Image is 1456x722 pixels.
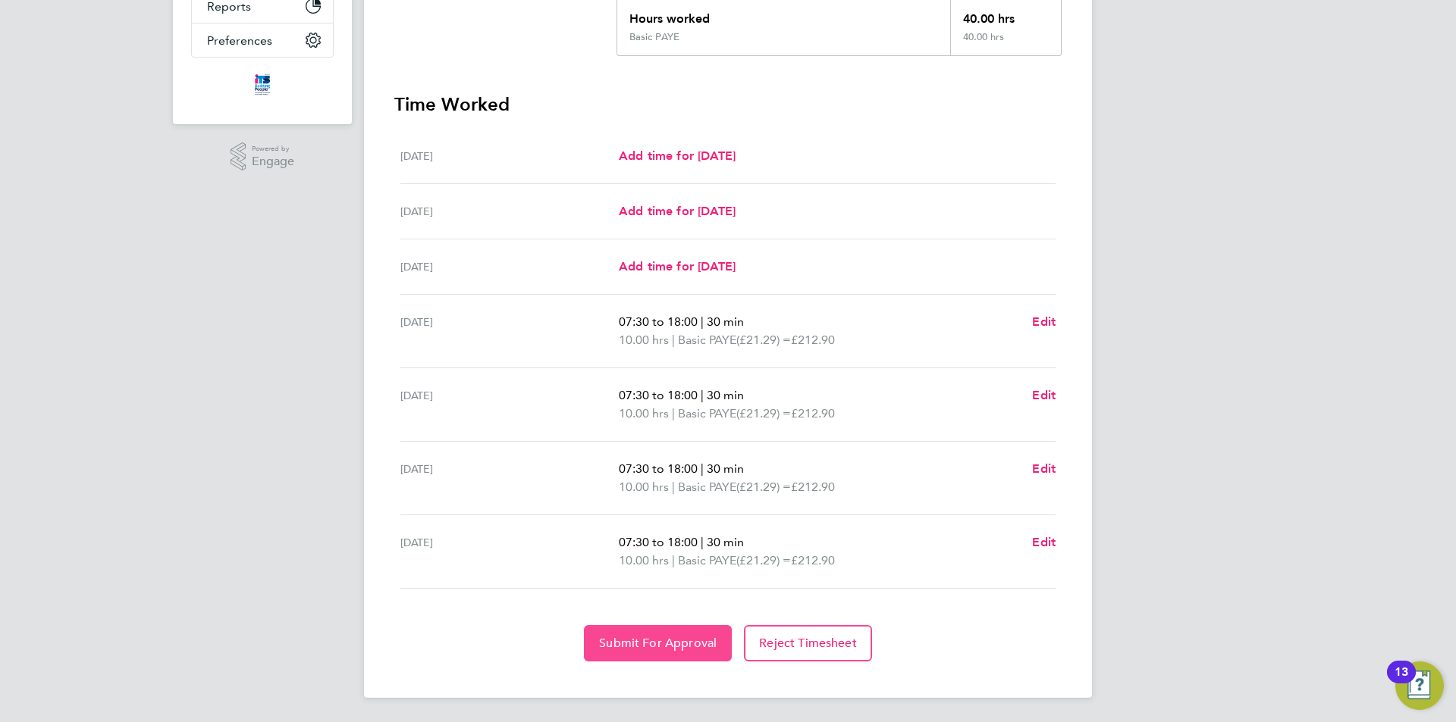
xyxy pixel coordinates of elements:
[791,406,835,420] span: £212.90
[394,92,1062,117] h3: Time Worked
[619,259,736,273] span: Add time for [DATE]
[672,480,675,494] span: |
[400,202,619,220] div: [DATE]
[619,388,698,402] span: 07:30 to 18:00
[791,480,835,494] span: £212.90
[707,535,744,549] span: 30 min
[400,258,619,276] div: [DATE]
[619,553,669,567] span: 10.00 hrs
[619,314,698,329] span: 07:30 to 18:00
[1032,535,1056,549] span: Edit
[672,406,675,420] span: |
[701,535,704,549] span: |
[619,258,736,276] a: Add time for [DATE]
[1032,461,1056,476] span: Edit
[400,533,619,570] div: [DATE]
[192,23,333,57] button: Preferences
[707,461,744,476] span: 30 min
[1395,661,1444,710] button: Open Resource Center, 13 new notifications
[619,148,736,163] span: Add time for [DATE]
[736,480,791,494] span: (£21.29) =
[678,331,736,349] span: Basic PAYE
[252,142,294,155] span: Powered by
[1032,388,1056,402] span: Edit
[1032,313,1056,331] a: Edit
[252,155,294,168] span: Engage
[759,636,857,651] span: Reject Timesheet
[619,202,736,220] a: Add time for [DATE]
[619,406,669,420] span: 10.00 hrs
[400,313,619,349] div: [DATE]
[736,553,791,567] span: (£21.29) =
[1032,460,1056,478] a: Edit
[252,73,273,97] img: itsconstruction-logo-retina.png
[791,333,835,347] span: £212.90
[584,625,732,661] button: Submit For Approval
[400,147,619,165] div: [DATE]
[400,460,619,496] div: [DATE]
[619,480,669,494] span: 10.00 hrs
[619,204,736,218] span: Add time for [DATE]
[619,461,698,476] span: 07:30 to 18:00
[707,314,744,329] span: 30 min
[701,314,704,329] span: |
[629,31,679,43] div: Basic PAYE
[707,388,744,402] span: 30 min
[599,636,717,651] span: Submit For Approval
[791,553,835,567] span: £212.90
[678,478,736,496] span: Basic PAYE
[231,142,295,171] a: Powered byEngage
[619,333,669,347] span: 10.00 hrs
[1032,386,1056,405] a: Edit
[672,553,675,567] span: |
[736,406,791,420] span: (£21.29) =
[619,147,736,165] a: Add time for [DATE]
[678,552,736,570] span: Basic PAYE
[950,31,1061,55] div: 40.00 hrs
[191,73,334,97] a: Go to home page
[678,405,736,423] span: Basic PAYE
[400,386,619,423] div: [DATE]
[207,33,272,48] span: Preferences
[1032,533,1056,552] a: Edit
[1395,672,1408,692] div: 13
[744,625,872,661] button: Reject Timesheet
[1032,314,1056,329] span: Edit
[672,333,675,347] span: |
[701,461,704,476] span: |
[701,388,704,402] span: |
[619,535,698,549] span: 07:30 to 18:00
[736,333,791,347] span: (£21.29) =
